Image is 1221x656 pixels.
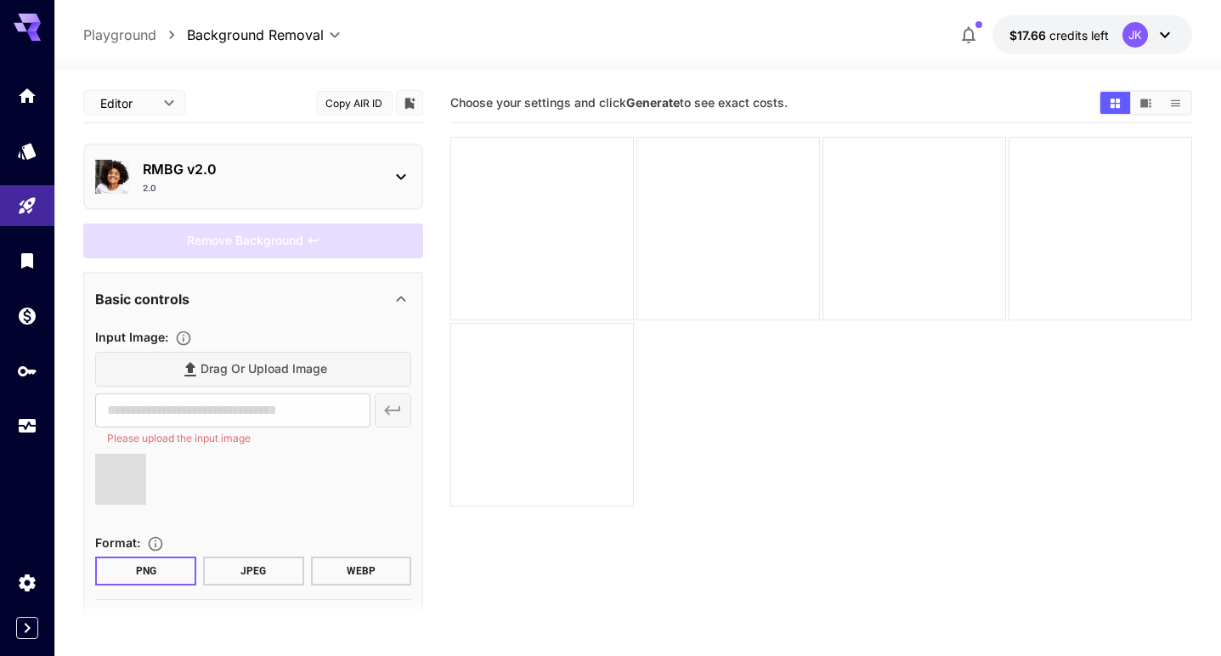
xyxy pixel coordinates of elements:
div: API Keys [17,360,37,382]
div: Usage [17,416,37,437]
span: Editor [100,94,153,112]
div: JK [1122,22,1148,48]
div: Playground [17,195,37,217]
button: Copy AIR ID [316,91,393,116]
button: PNG [95,557,196,585]
div: Home [17,85,37,106]
button: Show media in list view [1161,92,1190,114]
p: Basic controls [95,289,189,309]
div: RMBG v2.02.0 [95,152,411,201]
button: Show media in grid view [1100,92,1130,114]
button: Specifies the input image to be processed. [168,330,199,347]
span: $17.66 [1009,28,1049,42]
span: credits left [1049,28,1109,42]
span: Format : [95,535,140,550]
div: Settings [17,572,37,593]
button: Choose the file format for the output image. [140,535,171,552]
button: JPEG [203,557,304,585]
button: WEBP [311,557,412,585]
span: Background Removal [187,25,324,45]
button: Add to library [402,93,417,113]
div: Library [17,250,37,271]
p: RMBG v2.0 [143,159,377,179]
span: Input Image : [95,330,168,344]
div: Basic controls [95,279,411,320]
div: Models [17,140,37,161]
nav: breadcrumb [83,25,187,45]
b: Generate [626,95,680,110]
button: $17.66149JK [992,15,1192,54]
span: Choose your settings and click to see exact costs. [450,95,788,110]
button: Show media in video view [1131,92,1161,114]
p: Please upload the input image [107,430,358,447]
div: Show media in grid viewShow media in video viewShow media in list view [1099,90,1192,116]
div: Wallet [17,305,37,326]
div: $17.66149 [1009,26,1109,44]
p: 2.0 [143,182,156,195]
button: Expand sidebar [16,617,38,639]
a: Playground [83,25,156,45]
